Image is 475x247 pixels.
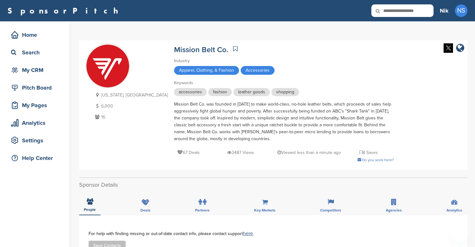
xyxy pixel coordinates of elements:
[386,208,402,212] span: Agencies
[233,88,270,96] span: leather goods
[208,88,232,96] span: fashion
[93,113,168,121] p: 16
[174,58,394,64] div: Industry
[79,181,467,189] h2: Sponsor Details
[93,91,168,99] p: [US_STATE], [GEOGRAPHIC_DATA]
[86,44,130,88] img: Sponsorpitch & Mission Belt Co.
[455,4,467,17] span: NS
[277,149,341,156] p: Viewed less than a minute ago
[174,45,228,54] a: Mission Belt Co.
[6,151,63,165] a: Help Center
[9,29,63,41] div: Home
[93,102,168,110] p: 6,000
[444,43,453,53] img: Twitter white
[9,47,63,58] div: Search
[6,133,63,148] a: Settings
[358,158,394,162] a: Do you work here?
[9,82,63,93] div: Pitch Board
[243,230,253,237] a: here
[174,88,207,96] span: accessories
[6,80,63,95] a: Pitch Board
[174,66,239,75] span: Apparel, Clothing, & Fashion
[174,80,394,86] div: Keywords
[9,117,63,129] div: Analytics
[195,208,210,212] span: Partners
[89,231,458,236] div: For help with finding missing or out-of-date contact info, please contact support .
[9,64,63,76] div: My CRM
[6,116,63,130] a: Analytics
[440,6,449,15] h3: Nik
[177,149,200,156] p: 67 Deals
[84,208,96,211] span: People
[174,101,394,142] div: Mission Belt Co. was founded in [DATE] to make world-class, no-hole leather belts, which proceeds...
[6,98,63,113] a: My Pages
[362,158,394,162] span: Do you work here?
[140,208,150,212] span: Deals
[9,135,63,146] div: Settings
[359,149,378,156] p: 8 Saves
[456,43,464,54] a: company link
[6,45,63,60] a: Search
[9,152,63,164] div: Help Center
[446,208,462,212] span: Analytics
[6,63,63,77] a: My CRM
[271,88,299,96] span: shopping
[241,66,275,75] span: Accessories
[6,28,63,42] a: Home
[8,7,122,15] a: SponsorPitch
[450,222,470,242] iframe: Button to launch messaging window
[254,208,276,212] span: Key Markets
[320,208,341,212] span: Competitors
[9,100,63,111] div: My Pages
[440,4,449,18] a: Nik
[227,149,254,156] p: 3487 Views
